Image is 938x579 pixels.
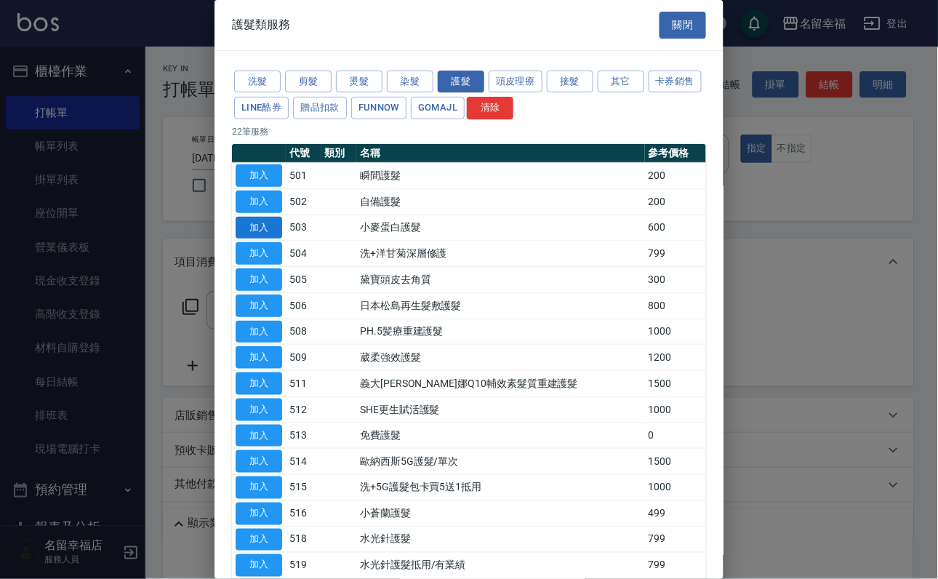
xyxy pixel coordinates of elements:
td: SHE更生賦活護髮 [356,396,645,423]
button: 剪髮 [285,71,332,93]
button: 加入 [236,503,282,525]
td: 514 [286,449,321,475]
button: 加入 [236,399,282,421]
td: 506 [286,292,321,319]
button: 護髮 [438,71,484,93]
td: 1000 [645,475,706,501]
button: 贈品扣款 [293,97,347,119]
td: 小蒼蘭護髮 [356,500,645,527]
button: 清除 [467,97,513,119]
td: 502 [286,188,321,215]
button: GOMAJL [411,97,465,119]
button: 加入 [236,529,282,551]
button: 加入 [236,191,282,213]
td: 505 [286,267,321,293]
td: 509 [286,345,321,371]
button: 加入 [236,425,282,447]
td: 504 [286,241,321,267]
th: 名稱 [356,144,645,163]
td: 516 [286,500,321,527]
td: 800 [645,292,706,319]
button: 其它 [598,71,644,93]
button: 加入 [236,476,282,499]
button: FUNNOW [351,97,406,119]
th: 類別 [321,144,357,163]
th: 代號 [286,144,321,163]
td: 黛寶頭皮去角質 [356,267,645,293]
td: 1500 [645,371,706,397]
td: 518 [286,527,321,553]
button: 加入 [236,217,282,239]
td: 799 [645,553,706,579]
td: 600 [645,215,706,241]
button: 關閉 [660,12,706,39]
td: 511 [286,371,321,397]
td: 200 [645,188,706,215]
td: PH.5髪療重建護髮 [356,319,645,345]
th: 參考價格 [645,144,706,163]
td: 512 [286,396,321,423]
button: 卡券銷售 [649,71,702,93]
td: 1500 [645,449,706,475]
td: 水光針護髮 [356,527,645,553]
td: 799 [645,241,706,267]
td: 歐納西斯5G護髮/單次 [356,449,645,475]
button: 加入 [236,346,282,369]
td: 免費護髮 [356,423,645,449]
button: 加入 [236,268,282,291]
td: 503 [286,215,321,241]
button: 洗髮 [234,71,281,93]
button: 接髮 [547,71,593,93]
button: LINE酷券 [234,97,289,119]
td: 799 [645,527,706,553]
button: 加入 [236,321,282,343]
td: 水光針護髮抵用/有業績 [356,553,645,579]
td: 1000 [645,319,706,345]
td: 日本松島再生髮敷護髮 [356,292,645,319]
button: 加入 [236,164,282,187]
p: 22 筆服務 [232,125,706,138]
button: 加入 [236,554,282,577]
td: 自備護髮 [356,188,645,215]
button: 加入 [236,372,282,395]
td: 瞬間護髮 [356,163,645,189]
td: 508 [286,319,321,345]
button: 加入 [236,450,282,473]
td: 義大[PERSON_NAME]娜Q10輔效素髮質重建護髮 [356,371,645,397]
button: 加入 [236,242,282,265]
td: 葳柔強效護髮 [356,345,645,371]
td: 200 [645,163,706,189]
td: 300 [645,267,706,293]
button: 頭皮理療 [489,71,542,93]
button: 染髮 [387,71,433,93]
td: 洗+洋甘菊深層修護 [356,241,645,267]
td: 小麥蛋白護髮 [356,215,645,241]
td: 洗+5G護髮包卡買5送1抵用 [356,475,645,501]
button: 加入 [236,295,282,317]
td: 513 [286,423,321,449]
span: 護髮類服務 [232,17,290,32]
td: 519 [286,553,321,579]
td: 0 [645,423,706,449]
button: 燙髮 [336,71,382,93]
td: 1200 [645,345,706,371]
td: 499 [645,500,706,527]
td: 501 [286,163,321,189]
td: 515 [286,475,321,501]
td: 1000 [645,396,706,423]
